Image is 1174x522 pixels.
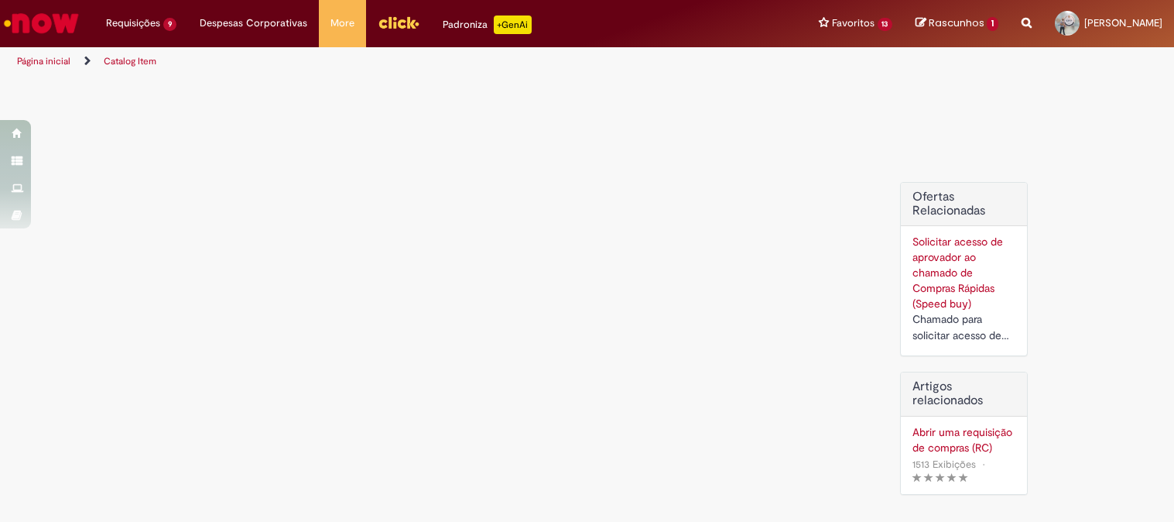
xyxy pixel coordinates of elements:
[912,311,1015,344] div: Chamado para solicitar acesso de aprovador ao ticket de Speed buy
[929,15,984,30] span: Rascunhos
[912,458,976,471] span: 1513 Exibições
[878,18,893,31] span: 13
[106,15,160,31] span: Requisições
[912,191,1015,218] h2: Ofertas Relacionadas
[912,235,1003,311] a: Solicitar acesso de aprovador ao chamado de Compras Rápidas (Speed buy)
[979,454,988,475] span: •
[494,15,532,34] p: +GenAi
[378,11,419,34] img: click_logo_yellow_360x200.png
[900,182,1028,356] div: Ofertas Relacionadas
[2,8,81,39] img: ServiceNow
[912,424,1015,455] a: Abrir uma requisição de compras (RC)
[12,47,771,76] ul: Trilhas de página
[17,55,70,67] a: Página inicial
[832,15,875,31] span: Favoritos
[912,380,1015,407] h3: Artigos relacionados
[1084,16,1162,29] span: [PERSON_NAME]
[330,15,354,31] span: More
[200,15,307,31] span: Despesas Corporativas
[104,55,156,67] a: Catalog Item
[987,17,998,31] span: 1
[443,15,532,34] div: Padroniza
[163,18,176,31] span: 9
[916,16,998,31] a: Rascunhos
